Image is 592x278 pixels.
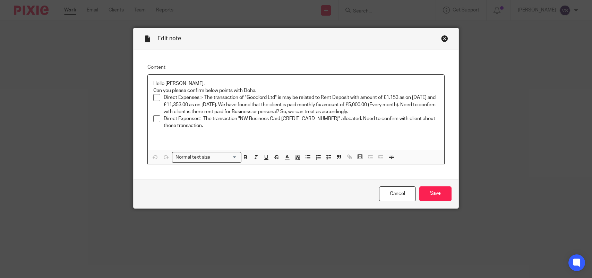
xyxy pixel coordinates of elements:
p: Direct Expenses:- The transaction "NW Business Card [CREDIT_CARD_NUMBER]" allocated. Need to conf... [164,115,439,129]
p: Direct Expenses :- The transaction of "Goodlord Ltd" is may be related to Rent Deposit with amoun... [164,94,439,115]
input: Search for option [212,154,237,161]
span: Normal text size [174,154,212,161]
div: Close this dialog window [441,35,448,42]
input: Save [419,186,452,201]
label: Content [147,64,445,71]
div: Search for option [172,152,241,163]
span: Edit note [157,36,181,41]
p: Hello [PERSON_NAME], [153,80,439,87]
p: Can you please confirm below points with Doha. [153,87,439,94]
a: Cancel [379,186,416,201]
